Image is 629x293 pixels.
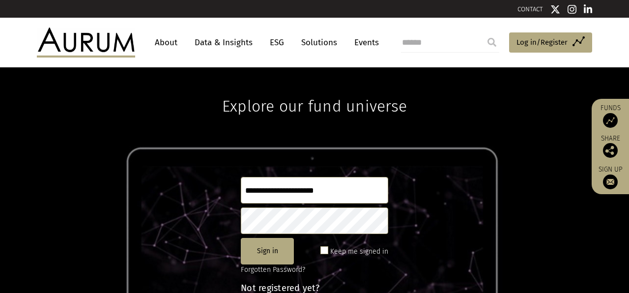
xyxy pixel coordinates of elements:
[241,265,305,274] a: Forgotten Password?
[550,4,560,14] img: Twitter icon
[597,135,624,158] div: Share
[222,67,407,116] h1: Explore our fund universe
[190,33,257,52] a: Data & Insights
[597,165,624,189] a: Sign up
[37,28,135,57] img: Aurum
[296,33,342,52] a: Solutions
[603,113,618,128] img: Access Funds
[349,33,379,52] a: Events
[603,175,618,189] img: Sign up to our newsletter
[265,33,289,52] a: ESG
[150,33,182,52] a: About
[603,143,618,158] img: Share this post
[241,284,388,293] h4: Not registered yet?
[509,32,592,53] a: Log in/Register
[330,246,388,258] label: Keep me signed in
[597,104,624,128] a: Funds
[241,238,294,264] button: Sign in
[568,4,576,14] img: Instagram icon
[482,32,502,52] input: Submit
[517,5,543,13] a: CONTACT
[584,4,593,14] img: Linkedin icon
[516,36,568,48] span: Log in/Register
